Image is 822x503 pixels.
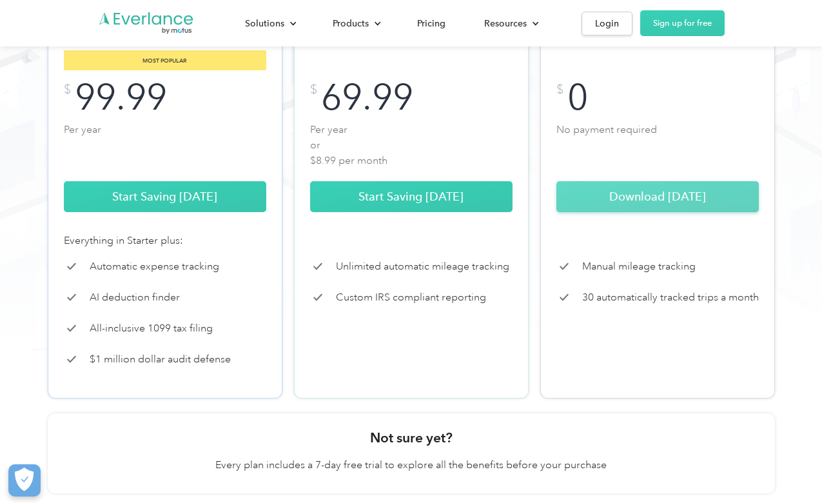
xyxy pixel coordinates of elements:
div: 99.99 [75,83,167,112]
p: Manual mileage tracking [582,259,696,274]
div: Most popular [64,50,266,70]
a: Sign up for free [640,10,725,36]
h3: Not sure yet? [370,429,453,447]
div: 69.99 [321,83,413,112]
input: Submit [222,117,306,144]
div: Login [595,15,619,32]
a: Login [582,12,632,35]
div: $ [310,83,317,96]
div: Pricing [417,15,445,32]
p: 30 automatically tracked trips a month [582,290,759,305]
p: Per year [64,122,266,166]
div: $ [556,83,563,96]
a: Start Saving [DATE] [310,181,513,212]
a: Download [DATE] [556,181,759,212]
p: Custom IRS compliant reporting [336,290,486,305]
div: Resources [484,15,527,32]
div: Products [333,15,369,32]
p: All-inclusive 1099 tax filing [90,321,213,336]
button: Cookies Settings [8,464,41,497]
div: 0 [567,83,588,112]
p: Per year or $8.99 per month [310,122,513,166]
input: Submit [222,170,306,197]
a: Go to homepage [98,11,195,35]
p: AI deduction finder [90,290,180,305]
div: Solutions [245,15,284,32]
a: Pricing [404,12,458,35]
div: Solutions [232,12,307,35]
a: Start Saving [DATE] [64,181,266,212]
p: Every plan includes a 7-day free trial to explore all the benefits before your purchase [73,457,749,473]
div: Resources [471,12,549,35]
p: $1 million dollar audit defense [90,351,231,367]
p: Unlimited automatic mileage tracking [336,259,509,274]
div: Products [320,12,391,35]
p: Automatic expense tracking [90,259,219,274]
div: $ [64,83,71,96]
p: No payment required [556,122,759,166]
div: Everything in Starter plus: [64,233,266,248]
